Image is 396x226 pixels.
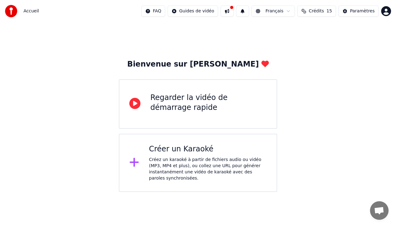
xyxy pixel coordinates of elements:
nav: breadcrumb [24,8,39,14]
div: Regarder la vidéo de démarrage rapide [150,93,267,113]
span: Accueil [24,8,39,14]
div: Créer un Karaoké [149,144,267,154]
span: 15 [326,8,332,14]
a: Ouvrir le chat [370,201,389,220]
button: Crédits15 [297,6,336,17]
div: Paramètres [350,8,375,14]
button: Paramètres [338,6,379,17]
button: FAQ [141,6,165,17]
button: Guides de vidéo [168,6,218,17]
img: youka [5,5,17,17]
span: Crédits [309,8,324,14]
div: Bienvenue sur [PERSON_NAME] [127,59,269,69]
div: Créez un karaoké à partir de fichiers audio ou vidéo (MP3, MP4 et plus), ou collez une URL pour g... [149,157,267,181]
